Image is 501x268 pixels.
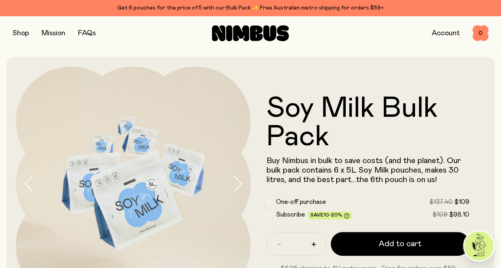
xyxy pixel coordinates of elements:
img: agent [464,231,493,260]
button: Add to cart [331,232,470,256]
span: Add to cart [379,238,421,249]
a: Account [432,30,460,37]
span: $109 [454,199,469,205]
span: $137.40 [429,199,453,205]
h1: Soy Milk Bulk Pack [267,94,470,151]
span: 10-20% [324,213,342,217]
a: Mission [42,30,65,37]
a: FAQs [78,30,96,37]
div: Get 6 pouches for the price of 5 with our Bulk Pack ✨ Free Australian metro shipping for orders $59+ [13,3,488,13]
button: 0 [472,25,488,41]
span: Subscribe [276,211,305,218]
span: $109 [432,211,448,218]
span: Save [311,213,349,219]
span: $98.10 [449,211,469,218]
span: Buy Nimbus in bulk to save costs (and the planet). Our bulk pack contains 6 x 5L Soy Milk pouches... [267,157,461,184]
span: One-off purchase [276,199,326,205]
